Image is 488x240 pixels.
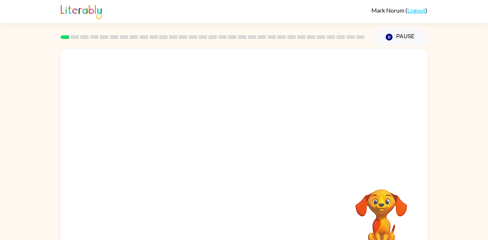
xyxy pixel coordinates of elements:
[371,7,427,14] div: ( )
[407,7,425,14] a: Logout
[61,3,102,19] img: Literably
[371,7,405,14] span: Mark Norum
[374,29,427,46] button: Pause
